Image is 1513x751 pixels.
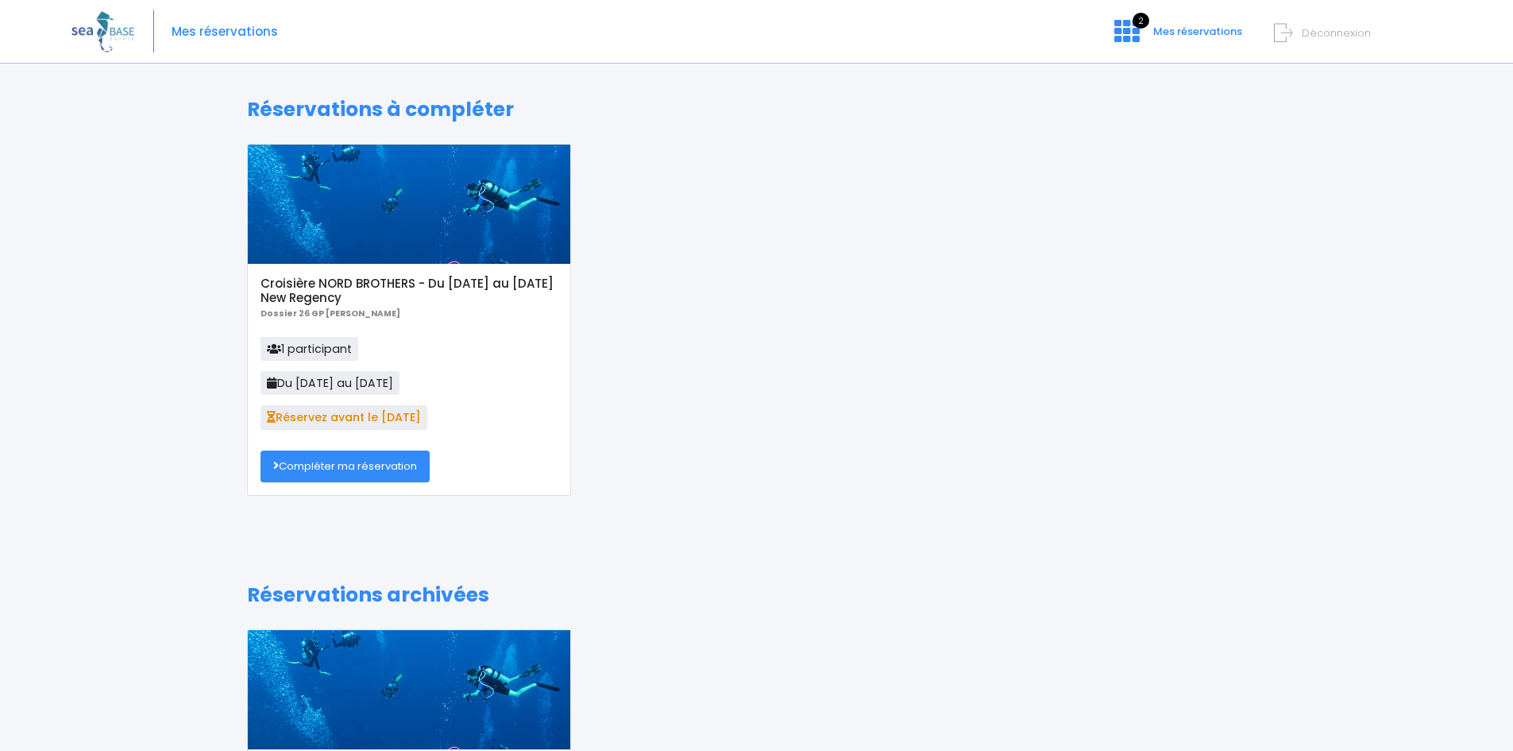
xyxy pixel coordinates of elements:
[1133,13,1149,29] span: 2
[247,98,1266,122] h1: Réservations à compléter
[1102,29,1252,45] a: 2 Mes réservations
[261,337,358,361] span: 1 participant
[247,583,1266,607] h1: Réservations archivées
[261,371,399,395] span: Du [DATE] au [DATE]
[1302,25,1371,41] span: Déconnexion
[261,405,427,429] span: Réservez avant le [DATE]
[261,451,430,482] a: Compléter ma réservation
[261,308,400,319] b: Dossier 26 GP [PERSON_NAME]
[1153,24,1242,39] span: Mes réservations
[261,277,557,305] h5: Croisière NORD BROTHERS - Du [DATE] au [DATE] New Regency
